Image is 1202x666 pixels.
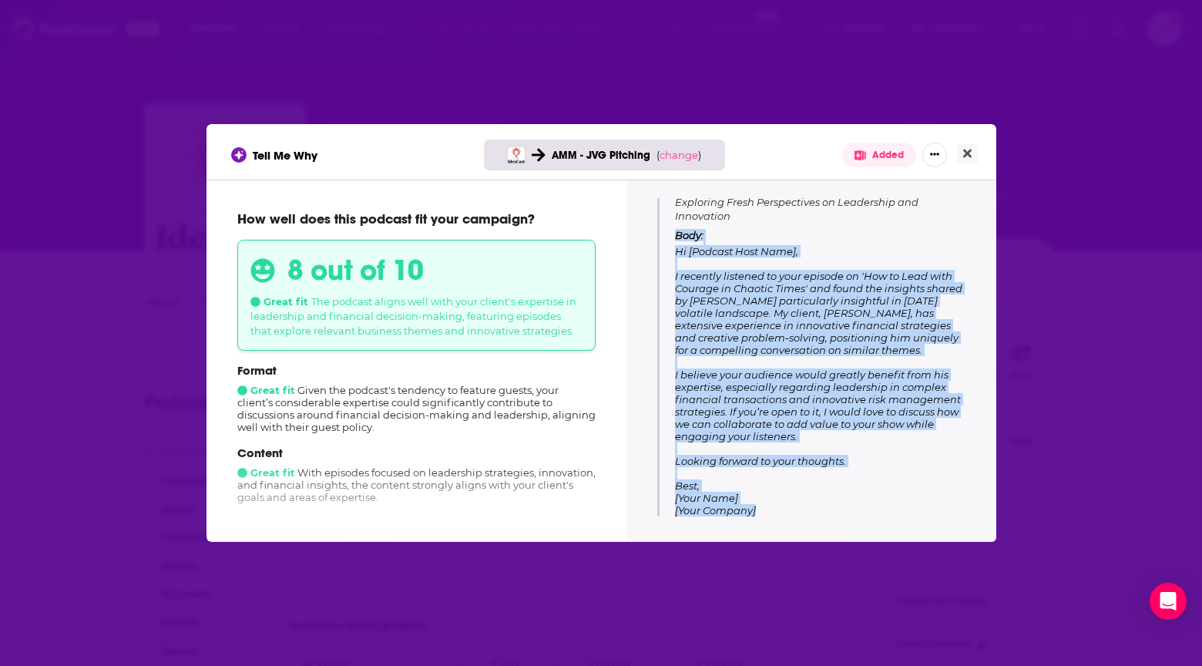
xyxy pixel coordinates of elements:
h3: 8 out of 10 [287,253,424,288]
p: Content [237,446,596,460]
span: Great fit [250,295,308,308]
button: Added [842,143,916,167]
span: Body: [675,229,703,241]
span: Great fit [237,466,295,479]
img: HBR IdeaCast [507,146,525,164]
p: Format [237,363,596,378]
span: Great fit [237,384,295,396]
p: How well does this podcast fit your campaign? [237,210,596,227]
span: Tell Me Why [253,148,317,163]
button: Close [957,144,978,163]
span: change [660,149,698,161]
span: ( ) [656,149,701,161]
span: AMM - JVG Pitching [552,149,650,162]
img: tell me why sparkle [233,150,244,160]
div: Open Intercom Messenger [1150,583,1187,620]
p: Audience [237,516,596,530]
div: Given the podcast's tendency to feature guests, your client’s considerable expertise could signif... [237,363,596,433]
div: The podcast's demographics comprise mostly educated professionals and leaders, which aligns with ... [237,516,596,586]
span: The podcast aligns well with your client's expertise in leadership and financial decision-making,... [250,295,576,337]
p: Exploring Fresh Perspectives on Leadership and Innovation [675,177,965,223]
span: Hi [Podcast Host Name], I recently listened to your episode on 'How to Lead with Courage in Chaot... [675,245,962,516]
div: With episodes focused on leadership strategies, innovation, and financial insights, the content s... [237,446,596,503]
button: Show More Button [922,143,947,167]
